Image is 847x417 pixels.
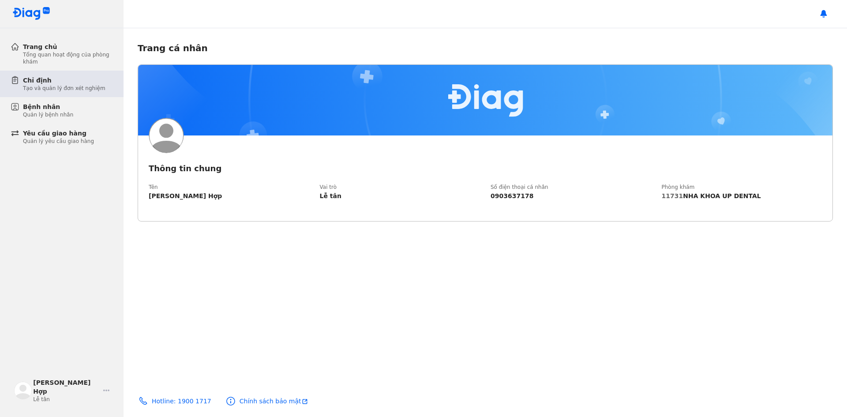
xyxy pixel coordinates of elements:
div: Hotline: 1900 1717 [152,397,211,405]
div: Tạo và quản lý đơn xét nghiệm [23,85,105,92]
div: 0903637178 [491,192,651,200]
div: Lễ tân [33,396,99,403]
div: Trang chủ [23,42,113,51]
div: Thông tin chung [149,164,822,173]
div: Vai trò [320,184,480,190]
div: Tên [149,184,309,190]
div: Yêu cầu giao hàng [23,129,94,138]
div: [PERSON_NAME] Hợp [149,192,309,200]
div: Lễ tân [320,192,480,200]
div: Tổng quan hoạt động của phòng khám [23,51,113,65]
img: logo [149,118,184,153]
div: NHA KHOA UP DENTAL [662,192,822,200]
a: Chính sách bảo mậtopen-new-page [225,396,308,406]
div: Phòng khám [662,184,822,190]
div: Quản lý bệnh nhân [23,111,73,118]
div: [PERSON_NAME] Hợp [33,378,99,396]
div: Bệnh nhân [23,102,73,111]
div: Chính sách bảo mật [240,397,308,405]
a: Hotline: 1900 1717 [138,396,211,406]
div: Trang cá nhân [138,42,833,54]
div: Chỉ định [23,76,105,85]
img: open-new-page [301,398,308,405]
span: 11731 [662,192,683,199]
img: logo [12,7,50,21]
div: Số điện thoại cá nhân [491,184,651,190]
div: Quản lý yêu cầu giao hàng [23,138,94,145]
img: logo [14,382,32,399]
